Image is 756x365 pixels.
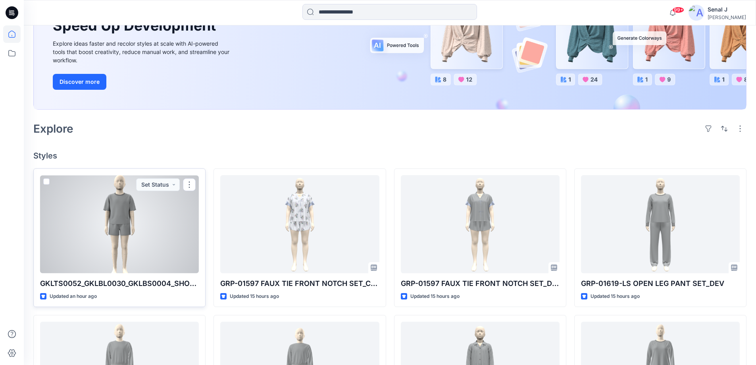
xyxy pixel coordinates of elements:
[53,74,231,90] a: Discover more
[401,175,560,273] a: GRP-01597 FAUX TIE FRONT NOTCH SET_DEV_REV5
[40,175,199,273] a: GKLTS0052_GKLBL0030_GKLBS0004_SHORT & TOP_REV1
[591,292,640,301] p: Updated 15 hours ago
[53,39,231,64] div: Explore ideas faster and recolor styles at scale with AI-powered tools that boost creativity, red...
[581,278,740,289] p: GRP-01619-LS OPEN LEG PANT SET_DEV
[40,278,199,289] p: GKLTS0052_GKLBL0030_GKLBS0004_SHORT & TOP_REV1
[33,151,746,160] h4: Styles
[689,5,704,21] img: avatar
[230,292,279,301] p: Updated 15 hours ago
[401,278,560,289] p: GRP-01597 FAUX TIE FRONT NOTCH SET_DEV_REV5
[708,5,746,14] div: Senal J
[581,175,740,273] a: GRP-01619-LS OPEN LEG PANT SET_DEV
[410,292,460,301] p: Updated 15 hours ago
[33,122,73,135] h2: Explore
[220,278,379,289] p: GRP-01597 FAUX TIE FRONT NOTCH SET_COLORWAY_REV5
[50,292,97,301] p: Updated an hour ago
[672,7,684,13] span: 99+
[220,175,379,273] a: GRP-01597 FAUX TIE FRONT NOTCH SET_COLORWAY_REV5
[53,74,106,90] button: Discover more
[708,14,746,20] div: [PERSON_NAME]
